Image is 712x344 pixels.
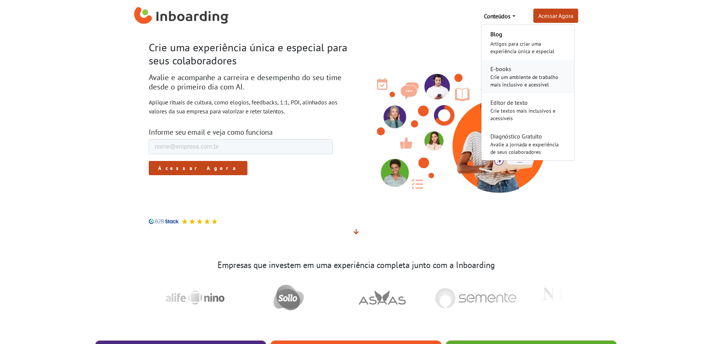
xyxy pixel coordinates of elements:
[490,73,565,88] div: Crie um ambiente de trabalho mais inclusivo e acessível
[212,219,218,224] img: Avaliação 5 estrelas no B2B Stack
[149,73,351,92] h2: Avalie e acompanhe a carreira e desempenho do seu time desde o primeiro dia com AI.
[354,228,359,235] span: Veja mais detalhes abaixo
[134,5,229,27] img: Inboarding Home
[49,31,148,45] input: Acessar Agora
[490,107,565,122] div: Crie textos mais inclusivos e acessíveis
[149,128,351,136] h3: Informe seu email e veja como funciona
[149,260,564,270] h3: Empresas que investem em uma experiência completa junto com a Inboarding
[481,93,574,127] a: Editor de textoCrie textos mais inclusivos e acessíveis
[149,139,333,210] iframe: Form 0
[352,284,412,311] img: Asaas
[490,40,565,55] div: Artigos para criar uma experiência única e especial
[481,127,574,161] a: Diagnóstico GratuitoAvalie a jornada e experiência de seus colaboradores
[182,219,188,224] img: Avaliação 5 estrelas no B2B Stack
[149,41,351,67] h1: Crie uma experiência única e especial para seus colaboradores
[204,219,210,224] img: Avaliação 5 estrelas no B2B Stack
[362,60,564,196] img: Inboarding - Rutuais de Cultura com Inteligência Ariticial. Feedback, conversas 1:1, PDI.
[149,98,351,116] p: Aplique rituais de cultura, como elogios, feedbacks, 1:1, PDI, alinhados aos valores da sua empre...
[481,25,574,60] a: Blog Artigos para criar uma experiência única e especial
[481,60,574,94] a: E-booksCrie um ambiente de trabalho mais inclusivo e acessível
[149,219,179,224] img: B2B Stack logo
[429,281,523,314] img: Semente Negocios
[134,3,229,29] a: Inboarding Home Page
[481,24,574,161] div: Conteúdos
[490,141,565,156] div: Avalie a jornada e experiência de seus colaboradores
[197,219,203,224] img: Avaliação 5 estrelas no B2B Stack
[189,219,195,224] img: Avaliação 5 estrelas no B2B Stack
[490,30,565,39] h6: Blog
[179,219,218,224] div: Avaliação 5 estrelas no B2B Stack
[533,9,578,23] a: Acessar Agora
[481,9,518,24] a: Conteúdos
[268,279,310,316] img: Sollo Brasil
